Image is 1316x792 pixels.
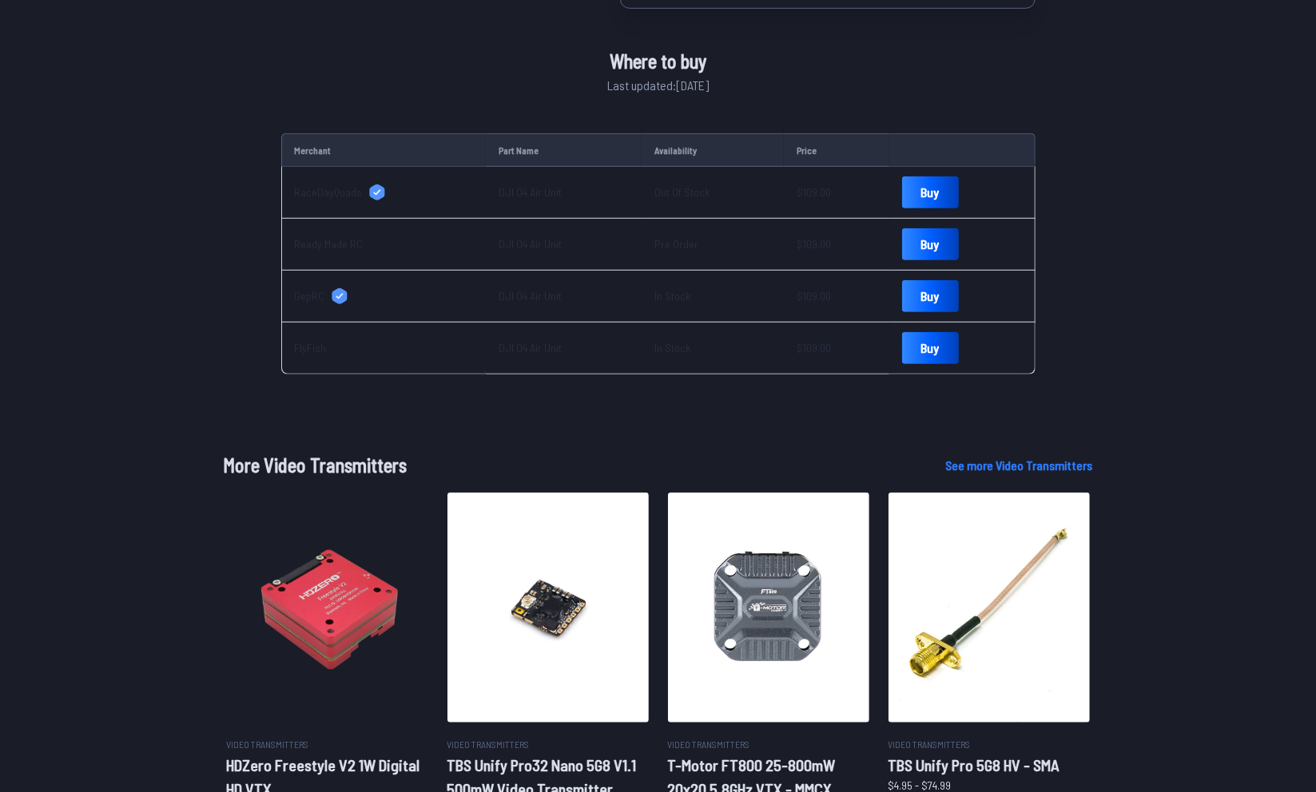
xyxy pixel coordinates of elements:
a: Buy [902,280,959,312]
img: image [889,493,1090,723]
h2: TBS Unify Pro 5G8 HV - SMA [889,753,1090,777]
td: Availability [642,133,784,167]
a: DJI O4 Air Unit [499,237,562,251]
span: Where to buy [610,47,706,76]
td: $109.00 [784,167,889,219]
a: Ready Made RC [295,236,474,252]
td: Part Name [486,133,642,167]
a: GepRC [295,288,474,304]
td: Price [784,133,889,167]
td: $109.00 [784,219,889,271]
td: $109.00 [784,323,889,374]
span: Video Transmitters [447,739,530,750]
span: RaceDayQuads [295,184,363,200]
span: Video Transmitters [889,739,971,750]
a: Buy [902,332,959,364]
img: image [447,493,649,723]
td: Out Of Stock [642,167,784,219]
a: DJI O4 Air Unit [499,185,562,199]
span: GepRC [295,288,325,304]
img: image [227,493,428,723]
span: FlyFish [295,340,327,356]
td: In Stock [642,323,784,374]
span: Ready Made RC [295,236,364,252]
a: DJI O4 Air Unit [499,289,562,303]
a: FlyFish [295,340,474,356]
a: RaceDayQuads [295,184,474,200]
a: See more Video Transmitters [946,456,1093,475]
img: image [668,493,869,723]
a: Buy [902,228,959,260]
a: DJI O4 Air Unit [499,341,562,354]
td: Pre Order [642,219,784,271]
td: Merchant [281,133,487,167]
span: Video Transmitters [668,739,750,750]
td: $109.00 [784,271,889,323]
span: Last updated: [DATE] [607,76,709,95]
h1: More Video Transmitters [224,451,920,480]
td: In Stock [642,271,784,323]
a: Buy [902,176,959,208]
span: Video Transmitters [227,739,309,750]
